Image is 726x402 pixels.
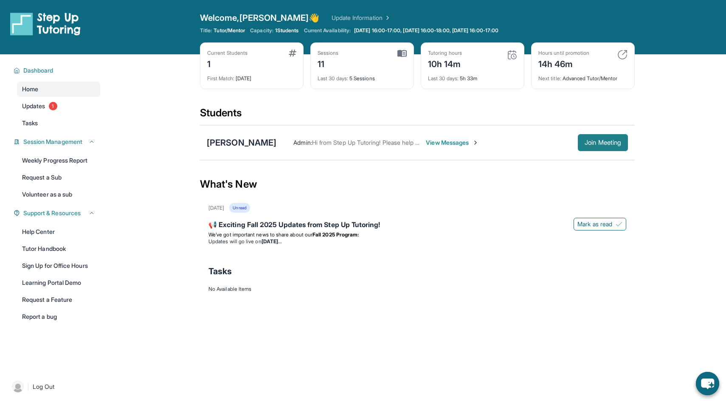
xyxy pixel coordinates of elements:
button: Support & Resources [20,209,95,217]
img: card [617,50,628,60]
a: [DATE] 16:00-17:00, [DATE] 16:00-18:00, [DATE] 16:00-17:00 [352,27,500,34]
span: Join Meeting [585,140,621,145]
img: card [397,50,407,57]
span: 1 [49,102,57,110]
div: Tutoring hours [428,50,462,56]
span: Tasks [22,119,38,127]
span: Dashboard [23,66,53,75]
img: user-img [12,381,24,393]
a: Sign Up for Office Hours [17,258,100,273]
img: Mark as read [616,221,622,228]
span: Last 30 days : [428,75,459,82]
span: | [27,382,29,392]
div: No Available Items [208,286,626,292]
div: [PERSON_NAME] [207,137,276,149]
span: Current Availability: [304,27,351,34]
a: Tutor Handbook [17,241,100,256]
button: chat-button [696,372,719,395]
span: First Match : [207,75,234,82]
button: Join Meeting [578,134,628,151]
div: 14h 46m [538,56,589,70]
img: logo [10,12,81,36]
a: Help Center [17,224,100,239]
div: 5 Sessions [318,70,407,82]
span: View Messages [426,138,479,147]
img: Chevron-Right [472,139,479,146]
a: Weekly Progress Report [17,153,100,168]
button: Session Management [20,138,95,146]
span: Session Management [23,138,82,146]
div: 11 [318,56,339,70]
div: [DATE] [207,70,296,82]
strong: [DATE] [262,238,281,245]
div: 1 [207,56,248,70]
span: Updates [22,102,45,110]
strong: Fall 2025 Program: [312,231,359,238]
span: Last 30 days : [318,75,348,82]
div: What's New [200,166,635,203]
a: Home [17,82,100,97]
div: Sessions [318,50,339,56]
a: Request a Feature [17,292,100,307]
span: [DATE] 16:00-17:00, [DATE] 16:00-18:00, [DATE] 16:00-17:00 [354,27,498,34]
button: Dashboard [20,66,95,75]
span: We’ve got important news to share about our [208,231,312,238]
div: 10h 14m [428,56,462,70]
div: Unread [229,203,250,213]
a: Learning Portal Demo [17,275,100,290]
span: Admin : [293,139,312,146]
span: Welcome, [PERSON_NAME] 👋 [200,12,320,24]
img: card [507,50,517,60]
a: Update Information [332,14,391,22]
button: Mark as read [574,218,626,231]
span: Capacity: [250,27,273,34]
span: Tasks [208,265,232,277]
div: Hours until promotion [538,50,589,56]
span: Title: [200,27,212,34]
div: 📢 Exciting Fall 2025 Updates from Step Up Tutoring! [208,219,626,231]
span: Home [22,85,38,93]
a: Tasks [17,115,100,131]
a: Updates1 [17,98,100,114]
img: Chevron Right [383,14,391,22]
div: 5h 33m [428,70,517,82]
div: Students [200,106,635,125]
a: Report a bug [17,309,100,324]
div: Current Students [207,50,248,56]
span: Next title : [538,75,561,82]
li: Updates will go live on [208,238,626,245]
span: Support & Resources [23,209,81,217]
a: Volunteer as a sub [17,187,100,202]
span: 1 Students [275,27,299,34]
a: Request a Sub [17,170,100,185]
span: Log Out [33,382,55,391]
span: Tutor/Mentor [214,27,245,34]
span: Mark as read [577,220,612,228]
div: Advanced Tutor/Mentor [538,70,628,82]
div: [DATE] [208,205,224,211]
a: |Log Out [8,377,100,396]
img: card [289,50,296,56]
